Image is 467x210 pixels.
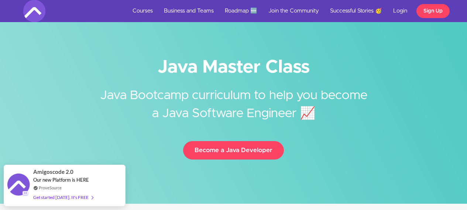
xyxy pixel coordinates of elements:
[33,177,89,183] span: Our new Platform is HERE
[7,174,30,197] img: provesource social proof notification image
[33,193,93,202] div: Get started [DATE]. It's FREE
[95,76,372,123] h2: Java Bootcamp curriculum to help you become a Java Software Engineer 📈
[183,141,284,160] button: Become a Java Developer
[39,185,62,191] a: ProveSource
[416,4,450,18] a: Sign Up
[23,59,444,76] h1: Java Master Class
[33,168,73,176] span: Amigoscode 2.0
